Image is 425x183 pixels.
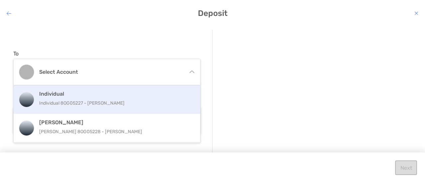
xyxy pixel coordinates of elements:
[19,92,34,107] img: Individual
[13,50,19,57] label: To
[19,121,34,136] img: Roth IRA
[39,119,189,126] h4: [PERSON_NAME]
[39,69,183,75] h4: Select account
[39,128,189,136] p: [PERSON_NAME] 8OG05228 - [PERSON_NAME]
[39,91,189,97] h4: Individual
[39,99,189,107] p: Individual 8OG05227 - [PERSON_NAME]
